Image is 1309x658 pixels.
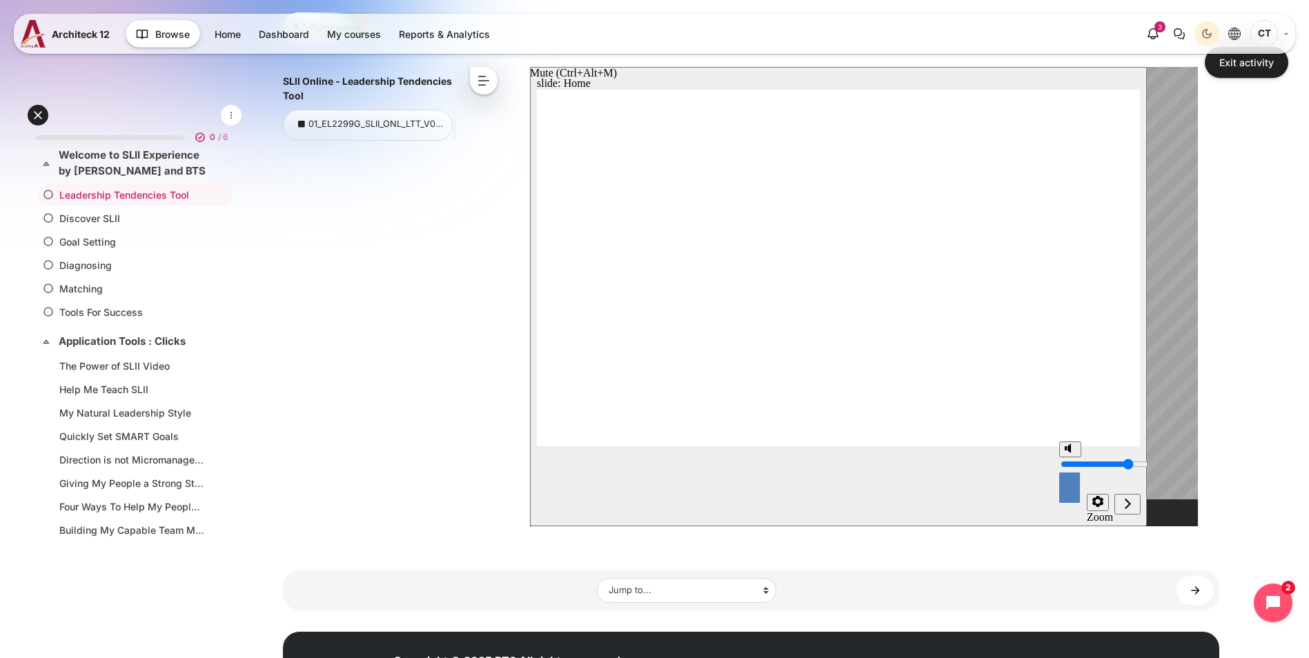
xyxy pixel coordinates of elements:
a: Exit activity [1205,47,1288,78]
span: Architeck 12 [52,27,110,41]
button: < [470,67,498,94]
span: Collapse [39,335,53,348]
a: Help Me Teach SLII [59,382,204,397]
a: Diagnosing [59,258,204,272]
button: There are 0 unread conversations [1167,21,1192,46]
a: User menu [1250,20,1288,48]
a: Tools For Success [59,305,204,319]
a: Quickly Set SMART Goals [59,429,204,443]
nav: slide navigation [584,415,611,459]
span: / 6 [218,131,228,143]
div: misc controls [522,415,578,459]
a: Reports & Analytics [391,23,498,46]
div: 3 [1154,21,1165,32]
button: next [584,427,611,448]
a: My courses [319,23,389,46]
a: A12 A12 Architeck 12 [21,20,115,48]
a: Goal Setting [59,235,204,249]
a: The Power of SLII Video [59,359,204,373]
a: Matching [59,281,204,296]
a: Building My Capable Team Members' Confidence [59,523,204,537]
span: 0 [210,131,215,143]
div: Show notification window with 3 new notifications [1141,21,1165,46]
a: Direction is not Micromanagement? [59,452,204,467]
a: Welcome to SLII Experience by [PERSON_NAME] and BTS [59,148,208,179]
button: Summarise [283,12,375,42]
a: My Natural Leadership Style [59,406,204,420]
img: A12 [21,20,46,48]
span: Chayanun Techaworawitayakoon [1250,20,1278,48]
button: Browse [126,20,200,48]
span: Collapse [39,157,53,170]
a: Dashboard [250,23,317,46]
span: Browse [155,27,190,41]
div: SLII Online - Leadership Tendencies Tool [283,74,456,103]
a: a=111&scoid=232&currentorg=SLII_Online_-_Leadership_Tendencies_Tool_ORG&mode=&attempt=1 [295,119,479,129]
a: Leadership Tendencies Tool [59,188,204,202]
a: Discover SLII ► [1177,576,1214,604]
a: Home [206,23,249,46]
button: Languages [1222,21,1247,46]
label: Zoom to fit [557,444,583,481]
a: Four Ways To Help My People In a Crisis [59,499,204,514]
a: Discover SLII [59,211,204,226]
button: Settings [557,427,579,444]
a: Giving My People a Strong Start [59,476,204,490]
button: Light Mode Dark Mode [1194,21,1219,46]
a: Application Tools : Clicks [59,334,208,350]
i: Not attempted [295,119,308,133]
div: Dark Mode [1197,23,1217,44]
